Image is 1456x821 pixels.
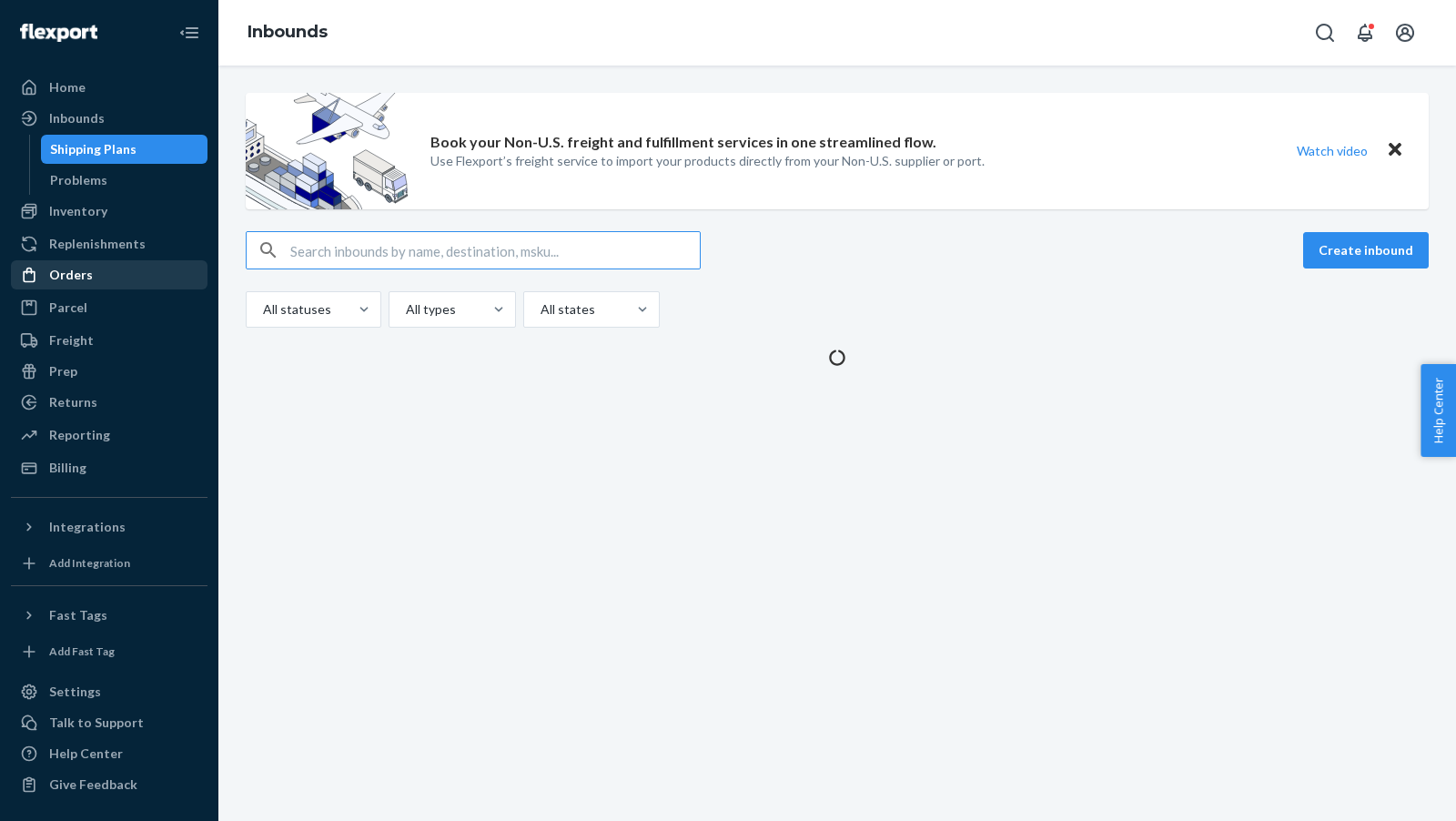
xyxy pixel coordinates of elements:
[430,132,936,153] p: Book your Non-U.S. freight and fulfillment services in one streamlined flow.
[49,109,105,127] div: Inbounds
[49,362,77,380] div: Prep
[11,229,207,258] a: Replenishments
[11,293,207,322] a: Parcel
[11,326,207,355] a: Freight
[261,300,263,319] input: All statuses
[11,677,207,706] a: Settings
[49,426,110,444] div: Reporting
[404,300,406,319] input: All types
[11,453,207,482] a: Billing
[20,24,97,42] img: Flexport logo
[11,260,207,289] a: Orders
[49,235,146,253] div: Replenishments
[41,166,208,195] a: Problems
[49,331,94,350] div: Freight
[50,171,107,189] div: Problems
[49,555,130,571] div: Add Integration
[1303,232,1429,269] button: Create inbound
[41,135,208,164] a: Shipping Plans
[11,739,207,768] a: Help Center
[233,6,342,59] ol: breadcrumbs
[290,232,700,269] input: Search inbounds by name, destination, msku...
[11,770,207,799] button: Give Feedback
[11,708,207,737] a: Talk to Support
[1387,15,1423,51] button: Open account menu
[1383,137,1407,164] button: Close
[1421,364,1456,457] button: Help Center
[430,152,985,170] p: Use Flexport’s freight service to import your products directly from your Non-U.S. supplier or port.
[11,104,207,133] a: Inbounds
[1285,137,1380,164] button: Watch video
[1347,15,1383,51] button: Open notifications
[11,73,207,102] a: Home
[171,15,207,51] button: Close Navigation
[11,549,207,578] a: Add Integration
[49,459,86,477] div: Billing
[1307,15,1343,51] button: Open Search Box
[11,197,207,226] a: Inventory
[49,606,107,624] div: Fast Tags
[539,300,541,319] input: All states
[49,518,126,536] div: Integrations
[49,683,101,701] div: Settings
[50,140,136,158] div: Shipping Plans
[49,202,107,220] div: Inventory
[11,388,207,417] a: Returns
[49,745,123,763] div: Help Center
[11,637,207,666] a: Add Fast Tag
[49,299,87,317] div: Parcel
[49,393,97,411] div: Returns
[11,601,207,630] button: Fast Tags
[11,421,207,450] a: Reporting
[49,714,144,732] div: Talk to Support
[11,357,207,386] a: Prep
[49,644,115,659] div: Add Fast Tag
[248,22,328,42] a: Inbounds
[11,512,207,542] button: Integrations
[49,775,137,794] div: Give Feedback
[49,266,93,284] div: Orders
[49,78,86,96] div: Home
